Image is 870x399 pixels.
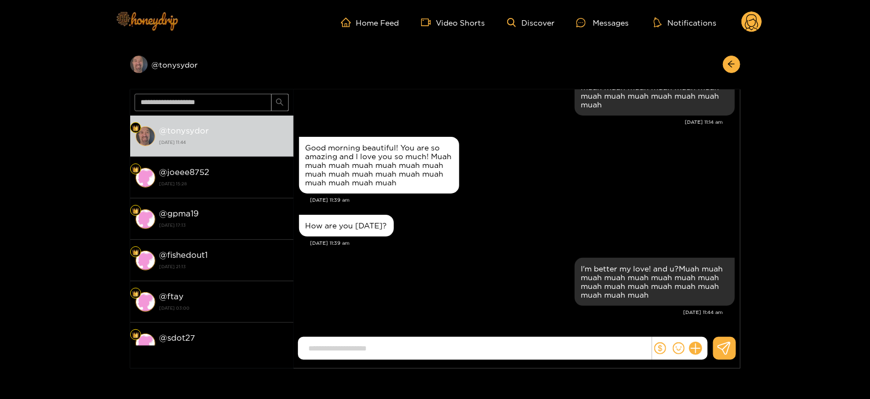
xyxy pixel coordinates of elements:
[160,250,208,259] strong: @ fishedout1
[160,167,210,177] strong: @ joeee8752
[299,309,723,316] div: [DATE] 11:44 am
[136,168,155,188] img: conversation
[652,340,668,356] button: dollar
[132,125,139,131] img: Fan Level
[723,56,740,73] button: arrow-left
[581,264,728,299] div: I'm better my love! and u?Muah muah muah muah muah muah muah muah muah muah muah muah muah muah m...
[136,292,155,312] img: conversation
[299,215,394,237] div: Aug. 21, 11:39 am
[136,251,155,270] img: conversation
[132,291,139,297] img: Fan Level
[650,17,720,28] button: Notifications
[132,332,139,338] img: Fan Level
[160,209,199,218] strong: @ gpma19
[654,342,666,354] span: dollar
[160,344,288,354] strong: [DATE] 09:30
[136,334,155,353] img: conversation
[160,292,184,301] strong: @ ftay
[132,166,139,173] img: Fan Level
[311,196,735,204] div: [DATE] 11:39 am
[130,56,294,73] div: @tonysydor
[576,16,629,29] div: Messages
[306,221,387,230] div: How are you [DATE]?
[132,249,139,256] img: Fan Level
[160,126,209,135] strong: @ tonysydor
[160,137,288,147] strong: [DATE] 11:44
[299,137,459,194] div: Aug. 21, 11:39 am
[341,17,399,27] a: Home Feed
[311,239,735,247] div: [DATE] 11:39 am
[132,208,139,214] img: Fan Level
[136,126,155,146] img: conversation
[421,17,485,27] a: Video Shorts
[160,333,196,342] strong: @ sdot27
[271,94,289,111] button: search
[306,143,453,187] div: Good morning beautiful! You are so amazing and I love you so much! Muah muah muah muah muah muah ...
[299,118,723,126] div: [DATE] 11:14 am
[673,342,685,354] span: smile
[727,60,735,69] span: arrow-left
[160,262,288,271] strong: [DATE] 21:13
[575,258,735,306] div: Aug. 21, 11:44 am
[507,18,555,27] a: Discover
[160,220,288,230] strong: [DATE] 17:13
[136,209,155,229] img: conversation
[160,179,288,189] strong: [DATE] 15:28
[160,303,288,313] strong: [DATE] 03:00
[276,98,284,107] span: search
[421,17,436,27] span: video-camera
[341,17,356,27] span: home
